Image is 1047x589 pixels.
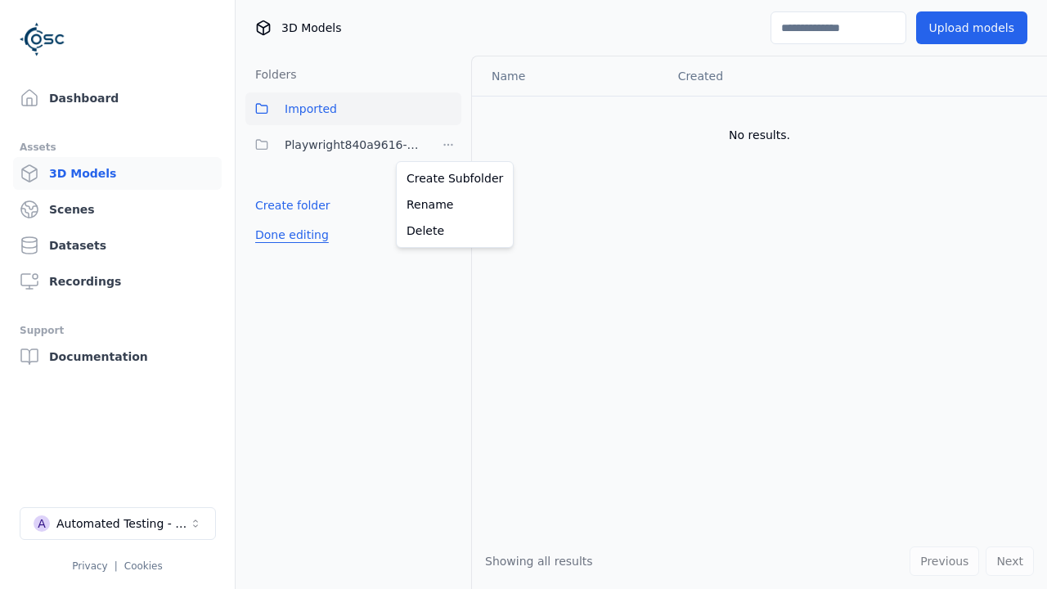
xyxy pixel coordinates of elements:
[400,191,510,218] a: Rename
[400,165,510,191] a: Create Subfolder
[400,218,510,244] a: Delete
